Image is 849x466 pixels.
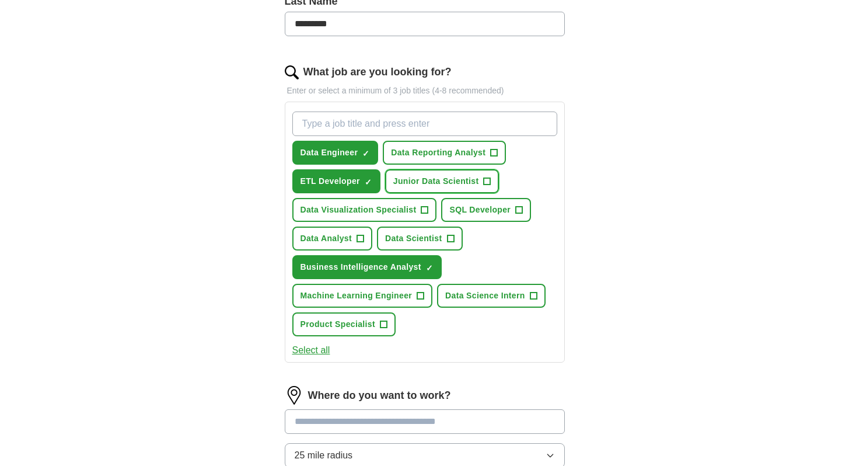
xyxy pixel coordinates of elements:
[301,175,360,187] span: ETL Developer
[303,64,452,80] label: What job are you looking for?
[285,65,299,79] img: search.png
[426,263,433,273] span: ✓
[285,85,565,97] p: Enter or select a minimum of 3 job titles (4-8 recommended)
[437,284,546,308] button: Data Science Intern
[301,318,375,331] span: Product Specialist
[365,178,372,187] span: ✓
[292,312,396,336] button: Product Specialist
[292,198,437,222] button: Data Visualization Specialist
[301,147,358,159] span: Data Engineer
[295,448,353,462] span: 25 mile radius
[383,141,506,165] button: Data Reporting Analyst
[449,204,511,216] span: SQL Developer
[441,198,531,222] button: SQL Developer
[301,204,417,216] span: Data Visualization Specialist
[377,227,463,251] button: Data Scientist
[445,290,525,302] span: Data Science Intern
[301,261,421,273] span: Business Intelligence Analyst
[393,175,479,187] span: Junior Data Scientist
[391,147,485,159] span: Data Reporting Analyst
[292,227,373,251] button: Data Analyst
[292,284,433,308] button: Machine Learning Engineer
[385,232,442,245] span: Data Scientist
[292,169,380,193] button: ETL Developer✓
[292,112,557,136] input: Type a job title and press enter
[308,388,451,404] label: Where do you want to work?
[292,255,442,279] button: Business Intelligence Analyst✓
[292,141,379,165] button: Data Engineer✓
[301,232,352,245] span: Data Analyst
[285,386,303,405] img: location.png
[301,290,413,302] span: Machine Learning Engineer
[362,149,369,158] span: ✓
[385,169,499,193] button: Junior Data Scientist
[292,343,330,357] button: Select all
